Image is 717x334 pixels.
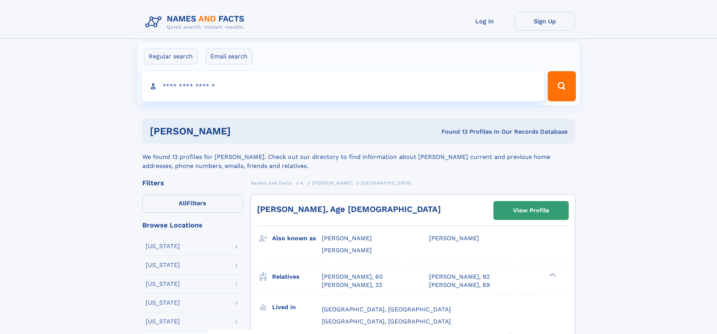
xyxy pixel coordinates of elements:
[142,195,243,213] label: Filters
[272,301,322,314] h3: Lived in
[548,71,575,101] button: Search Button
[513,202,549,219] div: View Profile
[142,12,251,32] img: Logo Names and Facts
[429,273,490,281] a: [PERSON_NAME], 92
[272,232,322,245] h3: Also known as
[322,235,372,242] span: [PERSON_NAME]
[515,12,575,31] a: Sign Up
[312,178,352,188] a: [PERSON_NAME]
[322,273,383,281] a: [PERSON_NAME], 60
[142,222,243,229] div: Browse Locations
[322,247,372,254] span: [PERSON_NAME]
[146,243,180,249] div: [US_STATE]
[494,201,568,220] a: View Profile
[429,235,479,242] span: [PERSON_NAME]
[142,180,243,186] div: Filters
[336,128,568,136] div: Found 13 Profiles In Our Records Database
[300,180,304,186] span: K
[179,200,187,207] span: All
[146,300,180,306] div: [US_STATE]
[146,262,180,268] div: [US_STATE]
[455,12,515,31] a: Log In
[272,270,322,283] h3: Relatives
[322,281,382,289] a: [PERSON_NAME], 33
[251,178,292,188] a: Names and Facts
[257,204,441,214] a: [PERSON_NAME], Age [DEMOGRAPHIC_DATA]
[146,281,180,287] div: [US_STATE]
[144,49,198,64] label: Regular search
[322,306,451,313] span: [GEOGRAPHIC_DATA], [GEOGRAPHIC_DATA]
[206,49,253,64] label: Email search
[312,180,352,186] span: [PERSON_NAME]
[146,319,180,325] div: [US_STATE]
[142,143,575,171] div: We found 13 profiles for [PERSON_NAME]. Check out our directory to find information about [PERSON...
[300,178,304,188] a: K
[429,281,490,289] a: [PERSON_NAME], 69
[142,71,545,101] input: search input
[322,318,451,325] span: [GEOGRAPHIC_DATA], [GEOGRAPHIC_DATA]
[361,180,411,186] span: [GEOGRAPHIC_DATA]
[547,272,556,277] div: ❯
[150,127,336,136] h1: [PERSON_NAME]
